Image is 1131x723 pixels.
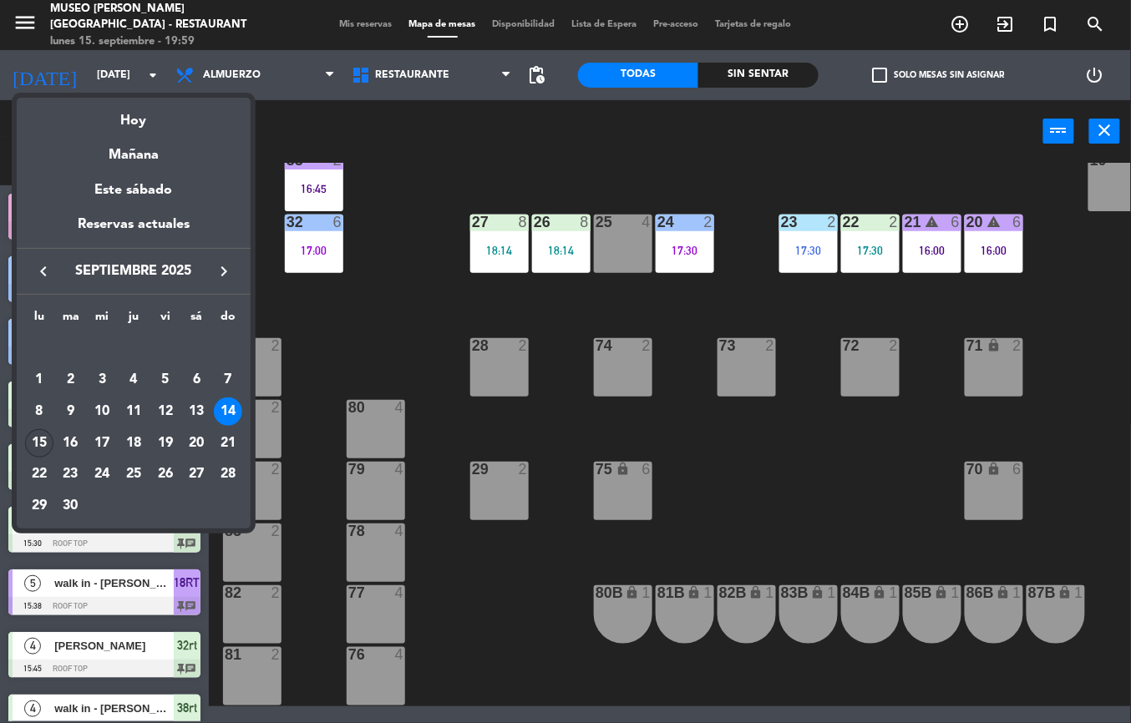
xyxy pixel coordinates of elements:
td: 23 de septiembre de 2025 [55,458,87,490]
td: 3 de septiembre de 2025 [86,364,118,396]
i: keyboard_arrow_left [33,261,53,281]
div: 3 [88,366,116,394]
div: 26 [151,460,180,488]
td: 8 de septiembre de 2025 [23,396,55,427]
div: 17 [88,429,116,458]
td: 20 de septiembre de 2025 [181,427,213,459]
td: 17 de septiembre de 2025 [86,427,118,459]
td: 21 de septiembre de 2025 [212,427,244,459]
div: 5 [151,366,180,394]
td: 12 de septiembre de 2025 [150,396,181,427]
div: 21 [214,429,242,458]
div: 15 [25,429,53,458]
div: 25 [119,460,148,488]
div: Hoy [17,98,251,132]
td: 11 de septiembre de 2025 [118,396,150,427]
td: 15 de septiembre de 2025 [23,427,55,459]
button: keyboard_arrow_left [28,260,58,282]
div: 19 [151,429,180,458]
div: 23 [57,460,85,488]
div: 7 [214,366,242,394]
div: 8 [25,397,53,426]
div: 6 [182,366,210,394]
div: 20 [182,429,210,458]
div: 18 [119,429,148,458]
div: 12 [151,397,180,426]
th: sábado [181,307,213,333]
td: 28 de septiembre de 2025 [212,458,244,490]
div: Este sábado [17,167,251,214]
td: 29 de septiembre de 2025 [23,490,55,522]
button: keyboard_arrow_right [209,260,239,282]
div: 28 [214,460,242,488]
div: 30 [57,492,85,520]
th: miércoles [86,307,118,333]
td: 5 de septiembre de 2025 [150,364,181,396]
th: viernes [150,307,181,333]
td: 9 de septiembre de 2025 [55,396,87,427]
td: 22 de septiembre de 2025 [23,458,55,490]
div: 29 [25,492,53,520]
td: 26 de septiembre de 2025 [150,458,181,490]
div: 4 [119,366,148,394]
div: Mañana [17,132,251,166]
td: 27 de septiembre de 2025 [181,458,213,490]
td: 4 de septiembre de 2025 [118,364,150,396]
i: keyboard_arrow_right [214,261,234,281]
td: 25 de septiembre de 2025 [118,458,150,490]
td: 7 de septiembre de 2025 [212,364,244,396]
td: 18 de septiembre de 2025 [118,427,150,459]
div: 13 [182,397,210,426]
td: 10 de septiembre de 2025 [86,396,118,427]
div: 10 [88,397,116,426]
span: septiembre 2025 [58,260,209,282]
div: Reservas actuales [17,214,251,248]
div: 2 [57,366,85,394]
div: 22 [25,460,53,488]
div: 9 [57,397,85,426]
div: 27 [182,460,210,488]
td: 30 de septiembre de 2025 [55,490,87,522]
th: martes [55,307,87,333]
div: 1 [25,366,53,394]
td: 2 de septiembre de 2025 [55,364,87,396]
th: lunes [23,307,55,333]
td: SEP. [23,333,244,365]
td: 16 de septiembre de 2025 [55,427,87,459]
div: 14 [214,397,242,426]
div: 24 [88,460,116,488]
td: 1 de septiembre de 2025 [23,364,55,396]
td: 14 de septiembre de 2025 [212,396,244,427]
th: jueves [118,307,150,333]
div: 16 [57,429,85,458]
td: 13 de septiembre de 2025 [181,396,213,427]
div: 11 [119,397,148,426]
td: 19 de septiembre de 2025 [150,427,181,459]
td: 24 de septiembre de 2025 [86,458,118,490]
th: domingo [212,307,244,333]
td: 6 de septiembre de 2025 [181,364,213,396]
